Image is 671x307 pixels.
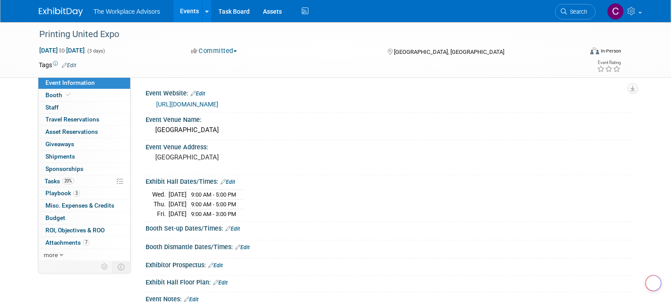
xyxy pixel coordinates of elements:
span: 3 [73,190,80,197]
div: Event Format [535,46,621,59]
td: Wed. [152,190,169,200]
a: Edit [191,91,205,97]
a: Tasks20% [38,175,130,187]
a: Edit [225,226,240,232]
a: Budget [38,212,130,224]
a: Edit [221,179,235,185]
pre: [GEOGRAPHIC_DATA] [155,153,339,161]
a: Misc. Expenses & Credits [38,200,130,212]
div: Event Venue Name: [146,113,632,124]
img: ExhibitDay [39,8,83,16]
div: Event Venue Address: [146,140,632,152]
span: Booth [45,91,72,99]
a: Search [555,4,596,19]
span: Travel Reservations [45,116,99,123]
span: [DATE] [DATE] [39,46,85,54]
td: Thu. [152,200,169,209]
a: Edit [184,296,199,303]
td: [DATE] [169,200,187,209]
td: [DATE] [169,190,187,200]
span: Misc. Expenses & Credits [45,202,114,209]
span: Asset Reservations [45,128,98,135]
span: Search [567,8,587,15]
a: ROI, Objectives & ROO [38,224,130,236]
a: Travel Reservations [38,114,130,125]
a: Edit [235,244,250,250]
a: Edit [62,62,76,68]
i: Booth reservation complete [66,92,71,97]
span: Sponsorships [45,165,83,172]
span: Giveaways [45,140,74,148]
button: Committed [188,46,240,56]
a: Staff [38,102,130,114]
div: Event Website: [146,87,632,98]
div: In-Person [600,48,621,54]
div: Exhibit Hall Floor Plan: [146,276,632,287]
span: Staff [45,104,59,111]
a: Event Information [38,77,130,89]
td: Toggle Event Tabs [112,261,131,273]
div: Event Notes: [146,292,632,304]
a: Asset Reservations [38,126,130,138]
div: Booth Set-up Dates/Times: [146,222,632,233]
td: Personalize Event Tab Strip [97,261,112,273]
span: [GEOGRAPHIC_DATA], [GEOGRAPHIC_DATA] [394,49,504,55]
a: more [38,249,130,261]
span: more [44,251,58,258]
span: (3 days) [86,48,105,54]
span: Attachments [45,239,90,246]
div: [GEOGRAPHIC_DATA] [152,123,626,137]
a: Sponsorships [38,163,130,175]
span: 7 [83,239,90,246]
a: Shipments [38,151,130,163]
span: The Workplace Advisors [94,8,160,15]
span: Budget [45,214,65,221]
a: [URL][DOMAIN_NAME] [156,101,218,108]
a: Playbook3 [38,187,130,199]
span: Tasks [45,178,74,185]
a: Booth [38,89,130,101]
a: Edit [213,280,228,286]
a: Edit [208,262,223,269]
img: Format-Inperson.png [590,47,599,54]
span: Shipments [45,153,75,160]
span: to [58,47,66,54]
span: Playbook [45,190,80,197]
div: Event Rating [597,61,621,65]
td: [DATE] [169,209,187,218]
span: 20% [62,178,74,184]
div: Printing United Expo [36,27,572,42]
td: Fri. [152,209,169,218]
span: Event Information [45,79,95,86]
div: Booth Dismantle Dates/Times: [146,240,632,252]
a: Giveaways [38,138,130,150]
span: 9:00 AM - 5:00 PM [191,201,236,208]
span: 9:00 AM - 3:00 PM [191,211,236,217]
span: 9:00 AM - 5:00 PM [191,191,236,198]
img: Claudia St. John [607,3,624,20]
div: Exhibitor Prospectus: [146,258,632,270]
span: ROI, Objectives & ROO [45,227,105,234]
a: Attachments7 [38,237,130,249]
div: Exhibit Hall Dates/Times: [146,175,632,186]
td: Tags [39,61,76,69]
